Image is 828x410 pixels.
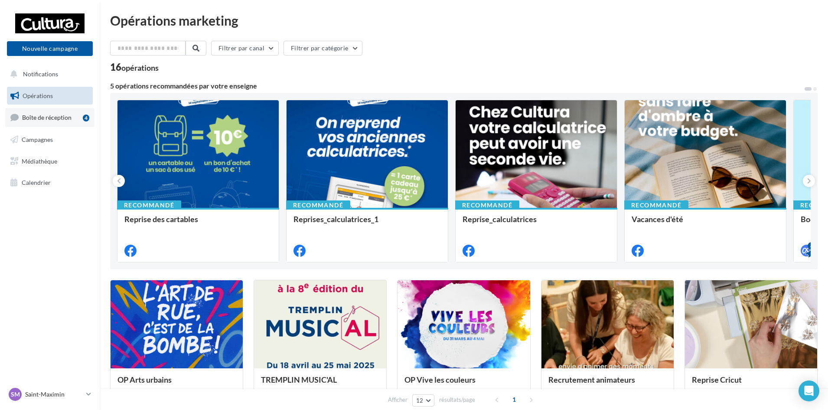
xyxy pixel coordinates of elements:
[121,64,159,72] div: opérations
[5,87,95,105] a: Opérations
[22,136,53,143] span: Campagnes
[5,108,95,127] a: Boîte de réception4
[22,179,51,186] span: Calendrier
[799,380,819,401] div: Open Intercom Messenger
[23,92,53,99] span: Opérations
[117,375,236,393] div: OP Arts urbains
[22,157,57,164] span: Médiathèque
[5,131,95,149] a: Campagnes
[416,397,424,404] span: 12
[548,375,667,393] div: Recrutement animateurs
[7,386,93,403] a: SM Saint-Maximin
[5,152,95,171] a: Médiathèque
[632,215,779,232] div: Vacances d'été
[110,82,804,89] div: 5 opérations recommandées par votre enseigne
[404,375,523,393] div: OP Vive les couleurs
[5,65,91,83] button: Notifications
[23,70,58,78] span: Notifications
[124,215,272,232] div: Reprise des cartables
[808,242,815,250] div: 4
[439,396,475,404] span: résultats/page
[110,14,818,27] div: Opérations marketing
[293,215,441,232] div: Reprises_calculatrices_1
[22,114,72,121] span: Boîte de réception
[110,62,159,72] div: 16
[412,394,434,407] button: 12
[7,41,93,56] button: Nouvelle campagne
[455,200,519,210] div: Recommandé
[388,396,407,404] span: Afficher
[463,215,610,232] div: Reprise_calculatrices
[25,390,83,399] p: Saint-Maximin
[261,375,379,393] div: TREMPLIN MUSIC'AL
[692,375,810,393] div: Reprise Cricut
[284,41,362,56] button: Filtrer par catégorie
[286,200,350,210] div: Recommandé
[83,115,89,121] div: 4
[117,200,181,210] div: Recommandé
[211,41,279,56] button: Filtrer par canal
[11,390,20,399] span: SM
[5,174,95,192] a: Calendrier
[624,200,688,210] div: Recommandé
[507,393,521,407] span: 1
